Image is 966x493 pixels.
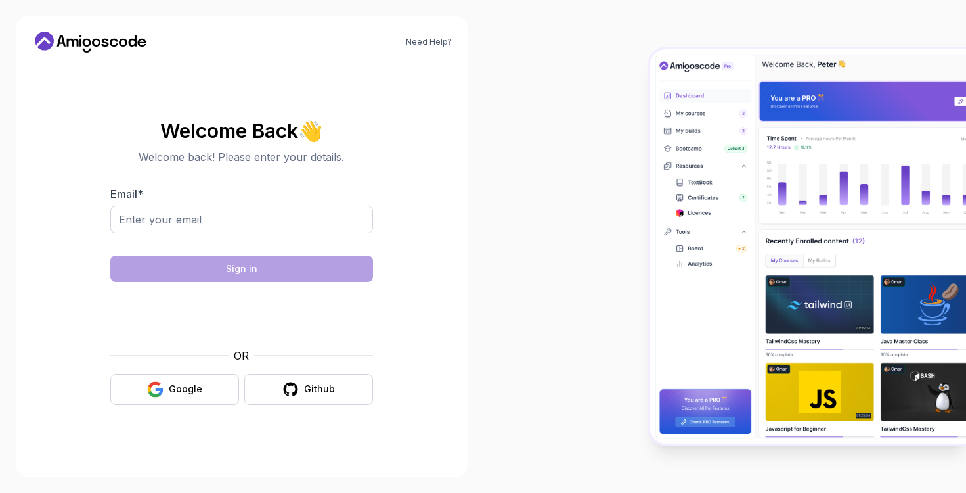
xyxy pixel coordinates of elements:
p: Welcome back! Please enter your details. [110,149,373,165]
div: Sign in [226,262,257,275]
button: Github [244,374,373,405]
a: Home link [32,32,150,53]
a: Need Help? [406,37,452,47]
iframe: Widget containing checkbox for hCaptcha security challenge [143,290,341,340]
button: Sign in [110,256,373,282]
div: Github [304,383,335,396]
span: 👋 [297,118,324,143]
div: Google [169,383,202,396]
p: OR [234,348,249,364]
h2: Welcome Back [110,120,373,141]
label: Email * [110,187,143,200]
input: Enter your email [110,206,373,233]
button: Google [110,374,239,405]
